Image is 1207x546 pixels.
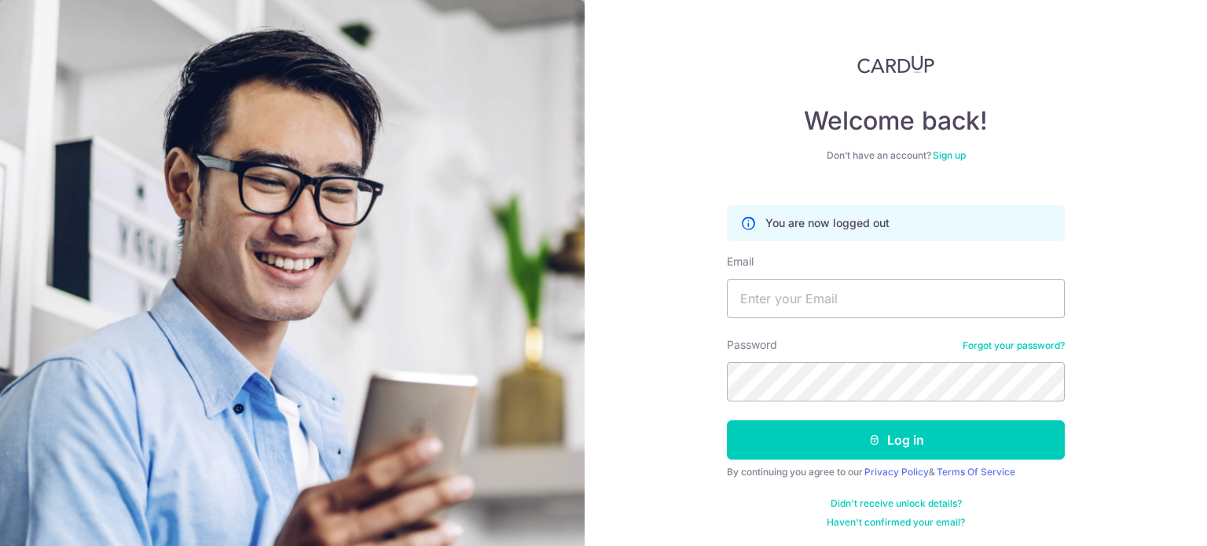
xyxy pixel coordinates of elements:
a: Didn't receive unlock details? [831,497,962,510]
a: Sign up [933,149,966,161]
div: Don’t have an account? [727,149,1065,162]
a: Forgot your password? [963,339,1065,352]
a: Privacy Policy [864,466,929,478]
p: You are now logged out [765,215,890,231]
label: Password [727,337,777,353]
img: CardUp Logo [857,55,934,74]
a: Terms Of Service [937,466,1015,478]
input: Enter your Email [727,279,1065,318]
label: Email [727,254,754,269]
div: By continuing you agree to our & [727,466,1065,478]
button: Log in [727,420,1065,460]
a: Haven't confirmed your email? [827,516,965,529]
h4: Welcome back! [727,105,1065,137]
